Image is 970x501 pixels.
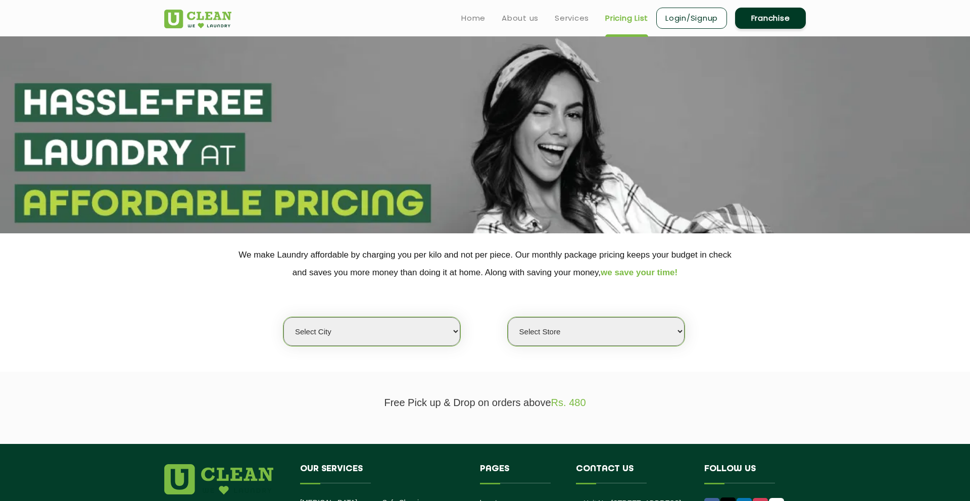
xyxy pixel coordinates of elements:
h4: Pages [480,464,561,483]
p: Free Pick up & Drop on orders above [164,397,806,409]
span: we save your time! [601,268,677,277]
h4: Contact us [576,464,689,483]
a: Franchise [735,8,806,29]
a: Home [461,12,486,24]
span: Rs. 480 [551,397,586,408]
a: Login/Signup [656,8,727,29]
a: Services [555,12,589,24]
h4: Follow us [704,464,793,483]
img: UClean Laundry and Dry Cleaning [164,10,231,28]
p: We make Laundry affordable by charging you per kilo and not per piece. Our monthly package pricin... [164,246,806,281]
h4: Our Services [300,464,465,483]
img: logo.png [164,464,273,494]
a: About us [502,12,539,24]
a: Pricing List [605,12,648,24]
